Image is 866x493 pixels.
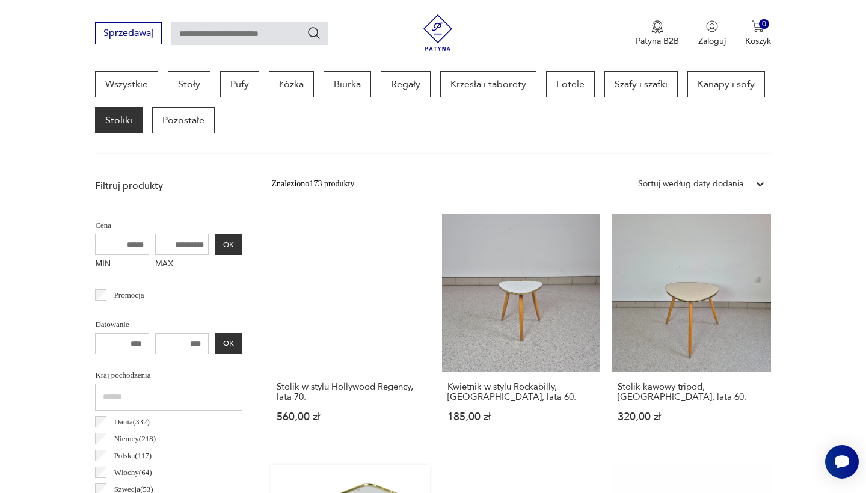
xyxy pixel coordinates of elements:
[155,255,209,274] label: MAX
[618,382,765,402] h3: Stolik kawowy tripod, [GEOGRAPHIC_DATA], lata 60.
[698,35,726,47] p: Zaloguj
[95,179,242,192] p: Filtruj produkty
[152,107,215,133] a: Pozostałe
[447,382,595,402] h3: Kwietnik w stylu Rockabilly, [GEOGRAPHIC_DATA], lata 60.
[420,14,456,51] img: Patyna - sklep z meblami i dekoracjami vintage
[636,35,679,47] p: Patyna B2B
[604,71,678,97] a: Szafy i szafki
[618,412,765,422] p: 320,00 zł
[307,26,321,40] button: Szukaj
[324,71,371,97] a: Biurka
[168,71,210,97] a: Stoły
[215,333,242,354] button: OK
[636,20,679,47] button: Patyna B2B
[95,255,149,274] label: MIN
[698,20,726,47] button: Zaloguj
[546,71,595,97] a: Fotele
[745,20,771,47] button: 0Koszyk
[612,214,770,446] a: Stolik kawowy tripod, Niemcy, lata 60.Stolik kawowy tripod, [GEOGRAPHIC_DATA], lata 60.320,00 zł
[114,466,152,479] p: Włochy ( 64 )
[651,20,663,34] img: Ikona medalu
[759,19,769,29] div: 0
[706,20,718,32] img: Ikonka użytkownika
[752,20,764,32] img: Ikona koszyka
[215,234,242,255] button: OK
[745,35,771,47] p: Koszyk
[95,22,162,44] button: Sprzedawaj
[271,177,354,191] div: Znaleziono 173 produkty
[114,449,152,462] p: Polska ( 117 )
[447,412,595,422] p: 185,00 zł
[440,71,536,97] a: Krzesła i taborety
[277,382,424,402] h3: Stolik w stylu Hollywood Regency, lata 70.
[114,432,156,446] p: Niemcy ( 218 )
[271,214,429,446] a: Stolik w stylu Hollywood Regency, lata 70.Stolik w stylu Hollywood Regency, lata 70.560,00 zł
[95,318,242,331] p: Datowanie
[95,219,242,232] p: Cena
[825,445,859,479] iframe: Smartsupp widget button
[95,30,162,38] a: Sprzedawaj
[636,20,679,47] a: Ikona medaluPatyna B2B
[442,214,600,446] a: Kwietnik w stylu Rockabilly, Niemcy, lata 60.Kwietnik w stylu Rockabilly, [GEOGRAPHIC_DATA], lata...
[114,415,150,429] p: Dania ( 332 )
[269,71,314,97] a: Łóżka
[95,369,242,382] p: Kraj pochodzenia
[381,71,431,97] a: Regały
[114,289,144,302] p: Promocja
[687,71,765,97] a: Kanapy i sofy
[277,412,424,422] p: 560,00 zł
[220,71,259,97] a: Pufy
[638,177,743,191] div: Sortuj według daty dodania
[95,107,143,133] a: Stoliki
[95,71,158,97] a: Wszystkie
